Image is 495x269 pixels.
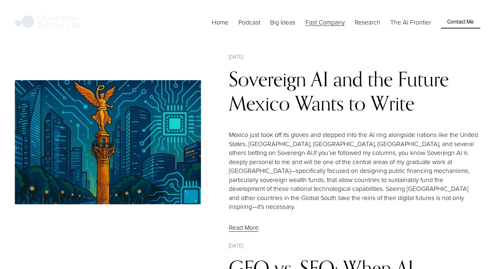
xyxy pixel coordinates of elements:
img: Sovereign AI and the Future Mexico Wants to Write [15,80,201,204]
a: folder dropdown [305,17,345,27]
a: Contact Me [441,16,480,28]
a: If you’ve followed my columns, you know Sovereign AI is de [229,148,469,166]
span: Big Ideas [270,18,295,26]
span: Research [355,18,380,26]
img: Christopher Sanchez | AI [15,14,79,30]
a: The AI Frontier [390,17,431,27]
a: folder dropdown [270,17,295,27]
p: Mexico just took off its gloves and stepped into the AI ring alongside nations like the United St... [229,130,480,211]
a: Podcast [238,17,260,27]
time: [DATE] [229,242,243,249]
a: Sovereign AI and the Future Mexico Wants to Write [229,67,449,115]
a: Home [212,17,229,27]
a: folder dropdown [355,17,380,27]
span: Fast Company [305,18,345,26]
time: [DATE] [229,53,243,60]
a: Read More [229,223,259,232]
